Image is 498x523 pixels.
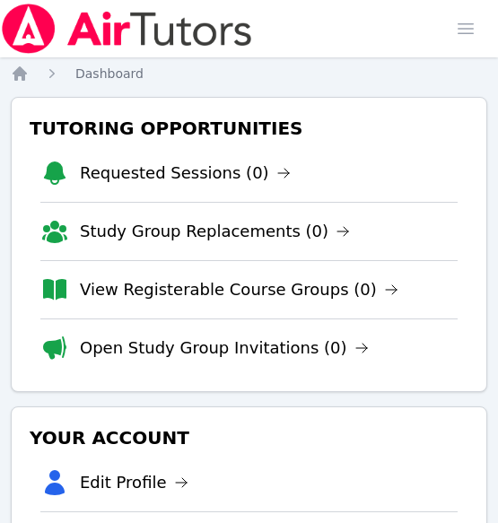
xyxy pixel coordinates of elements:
[11,65,487,83] nav: Breadcrumb
[80,219,350,244] a: Study Group Replacements (0)
[80,161,291,186] a: Requested Sessions (0)
[26,112,472,144] h3: Tutoring Opportunities
[80,277,398,302] a: View Registerable Course Groups (0)
[75,65,144,83] a: Dashboard
[80,470,188,495] a: Edit Profile
[80,336,369,361] a: Open Study Group Invitations (0)
[26,422,472,454] h3: Your Account
[75,66,144,81] span: Dashboard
